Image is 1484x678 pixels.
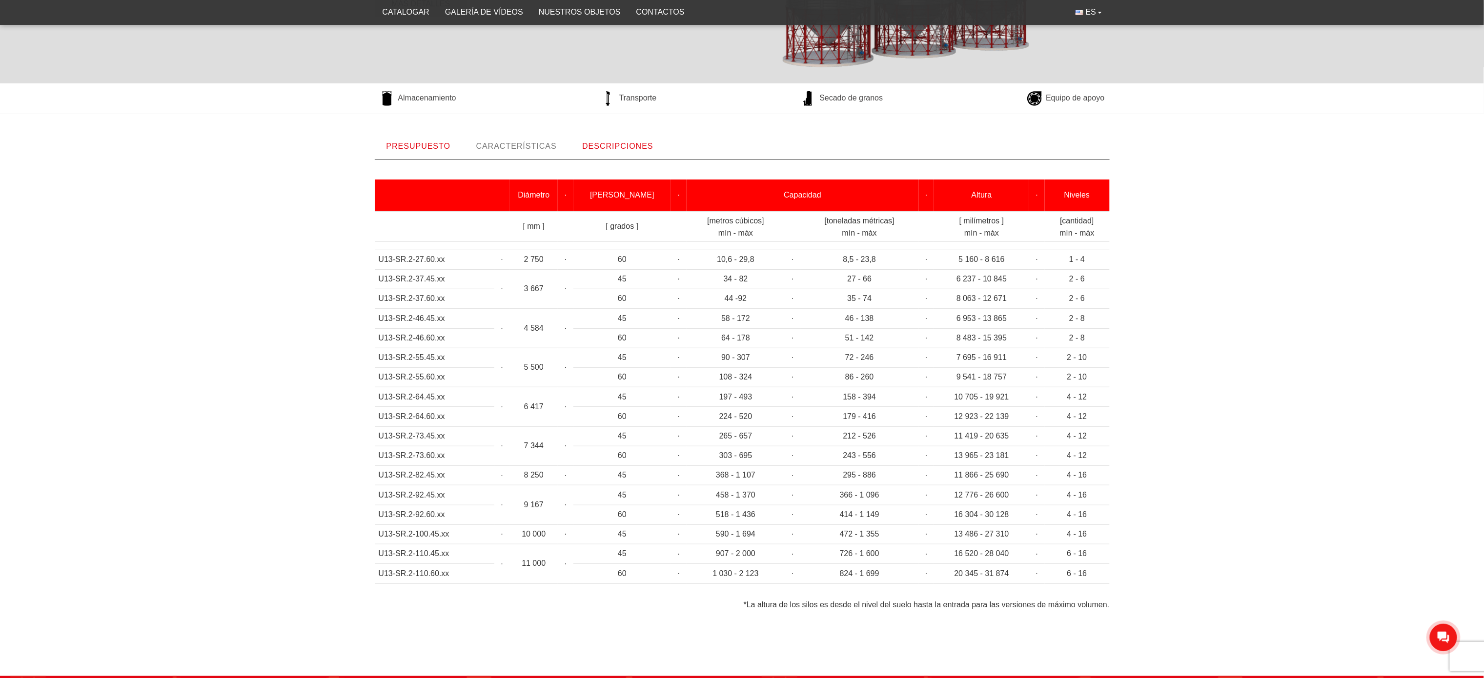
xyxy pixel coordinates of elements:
font: · [501,530,503,538]
font: U13-SR.2-64.45.xx [379,393,445,401]
font: 46 - 138 [845,314,874,322]
font: · [792,412,793,420]
font: La altura de los silos es desde el nivel del suelo hasta la entrada para las versiones de máximo ... [747,600,1110,609]
font: 243 - 556 [843,452,876,460]
font: 197 - 493 [719,393,752,401]
font: 6 417 [524,402,544,411]
font: · [1036,314,1038,322]
font: · [925,353,927,361]
font: · [925,191,927,199]
font: 4 - 16 [1067,471,1087,479]
font: · [565,530,567,538]
font: · [678,334,680,342]
font: U13-SR.2-100.45.xx [379,530,449,538]
font: · [792,373,793,381]
font: · [925,432,927,440]
font: 60 [618,510,627,518]
font: · [1036,491,1038,499]
font: · [1036,373,1038,381]
font: · [565,255,567,263]
font: · [678,255,680,263]
font: Niveles [1064,191,1090,199]
font: 45 [618,275,627,283]
font: · [925,530,927,538]
font: · [792,255,793,263]
font: Capacidad [784,191,821,199]
a: DESCRIPCIONES [570,133,665,160]
font: 44 -92 [725,295,747,303]
font: 366 - 1 096 [840,491,879,499]
font: Equipo de apoyo [1046,94,1104,102]
font: 11 866 - 25 690 [955,471,1009,479]
font: · [792,353,793,361]
font: U13-SR.2-92.45.xx [379,491,445,499]
font: 4 - 16 [1067,510,1087,518]
font: 458 - 1 370 [716,491,755,499]
font: 16 304 - 30 128 [955,510,1009,518]
font: · [925,334,927,342]
font: · [501,500,503,509]
a: Contactos [629,3,692,21]
font: · [925,393,927,401]
font: · [678,550,680,558]
font: · [925,510,927,518]
a: Almacenamiento [375,91,461,106]
font: 45 [618,471,627,479]
font: 212 - 526 [843,432,876,440]
font: Diámetro [518,191,549,199]
font: U13-SR.2-27.60.xx [379,255,445,263]
font: · [1036,393,1038,401]
font: 4 - 12 [1067,393,1087,401]
font: 6 953 - 13 865 [956,314,1007,322]
font: 45 [618,314,627,322]
font: · [678,432,680,440]
font: · [1036,353,1038,361]
font: · [1036,294,1038,302]
font: · [1036,432,1038,440]
font: 2 750 [524,255,544,263]
font: · [792,510,793,518]
font: 518 - 1 436 [716,510,755,518]
font: · [792,432,793,440]
font: 4 - 12 [1067,432,1087,440]
font: 45 [618,550,627,558]
font: U13-SR.2-110.60.xx [379,569,449,578]
font: · [925,314,927,322]
font: · [1036,191,1038,199]
font: 4 584 [524,324,544,332]
font: U13-SR.2-110.45.xx [379,550,449,558]
a: Catalogar [375,3,437,21]
button: ES [1068,3,1110,21]
font: 72 - 246 [845,354,874,362]
font: 10,6 - 29,8 [717,255,754,263]
font: Catalogar [383,8,429,16]
font: · [1036,255,1038,263]
font: 45 [618,530,627,538]
font: · [678,510,680,518]
font: 368 - 1 107 [716,471,755,479]
font: 2 - 8 [1069,314,1085,322]
font: · [792,471,793,479]
font: Altura [972,191,992,199]
font: U13-SR.2-55.45.xx [379,354,445,362]
font: 16 520 - 28 040 [955,550,1009,558]
font: · [501,559,503,568]
font: 60 [618,569,627,578]
font: · [678,393,680,401]
font: 45 [618,491,627,499]
font: 3 667 [524,285,544,293]
font: · [678,471,680,479]
font: 60 [618,452,627,460]
font: 60 [618,255,627,263]
font: · [678,451,680,459]
font: 35 - 74 [847,295,872,303]
font: [toneladas métricas] [825,217,894,225]
font: · [1036,530,1038,538]
font: ES [1086,8,1096,16]
font: · [565,559,567,568]
font: · [678,491,680,499]
a: Equipo de apoyo [1022,91,1109,106]
font: · [565,441,567,450]
font: CARACTERÍSTICAS [476,142,557,150]
font: 90 - 307 [721,354,750,362]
